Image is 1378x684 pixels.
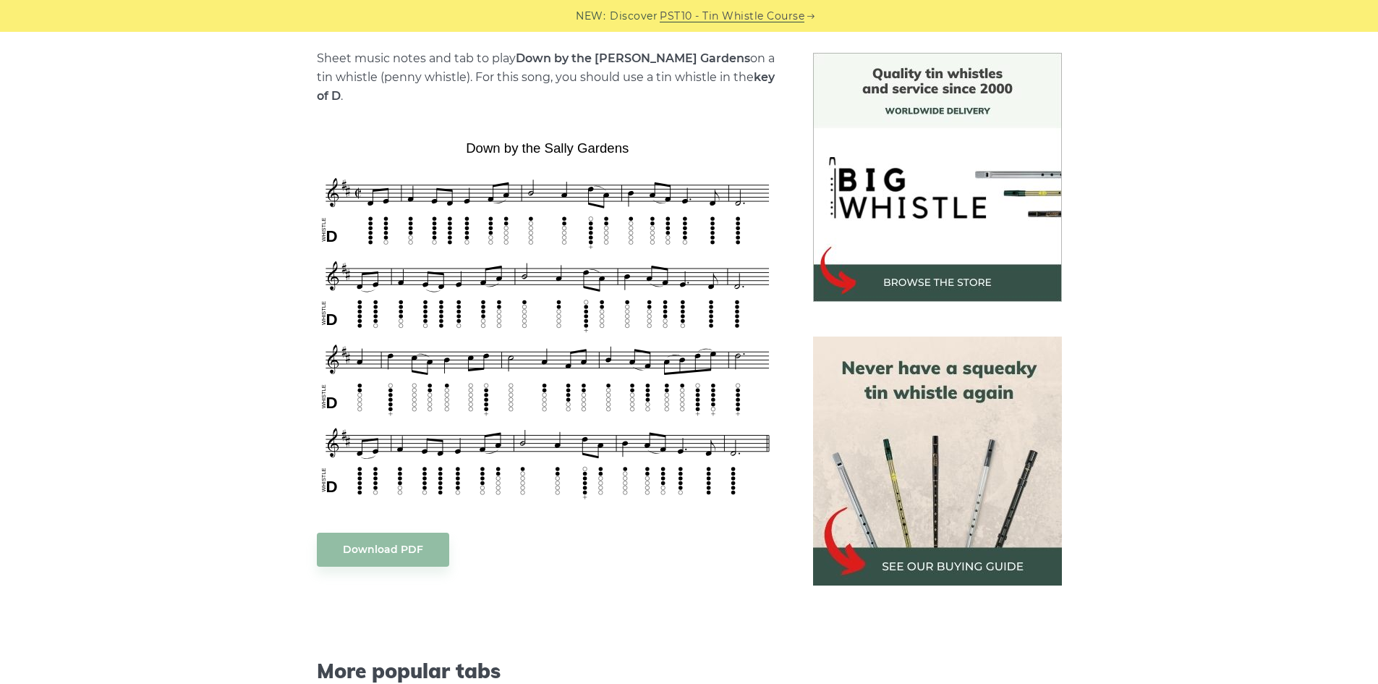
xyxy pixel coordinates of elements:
strong: key of D [317,70,775,103]
strong: Down by the [PERSON_NAME] Gardens [516,51,750,65]
p: Sheet music notes and tab to play on a tin whistle (penny whistle). For this song, you should use... [317,49,778,106]
span: Discover [610,8,658,25]
img: Down by the Sally Gardens Tin Whistle Tab & Sheet Music [317,135,778,503]
span: NEW: [576,8,605,25]
img: BigWhistle Tin Whistle Store [813,53,1062,302]
a: Download PDF [317,533,449,567]
img: tin whistle buying guide [813,337,1062,586]
span: More popular tabs [317,659,778,683]
a: PST10 - Tin Whistle Course [660,8,804,25]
